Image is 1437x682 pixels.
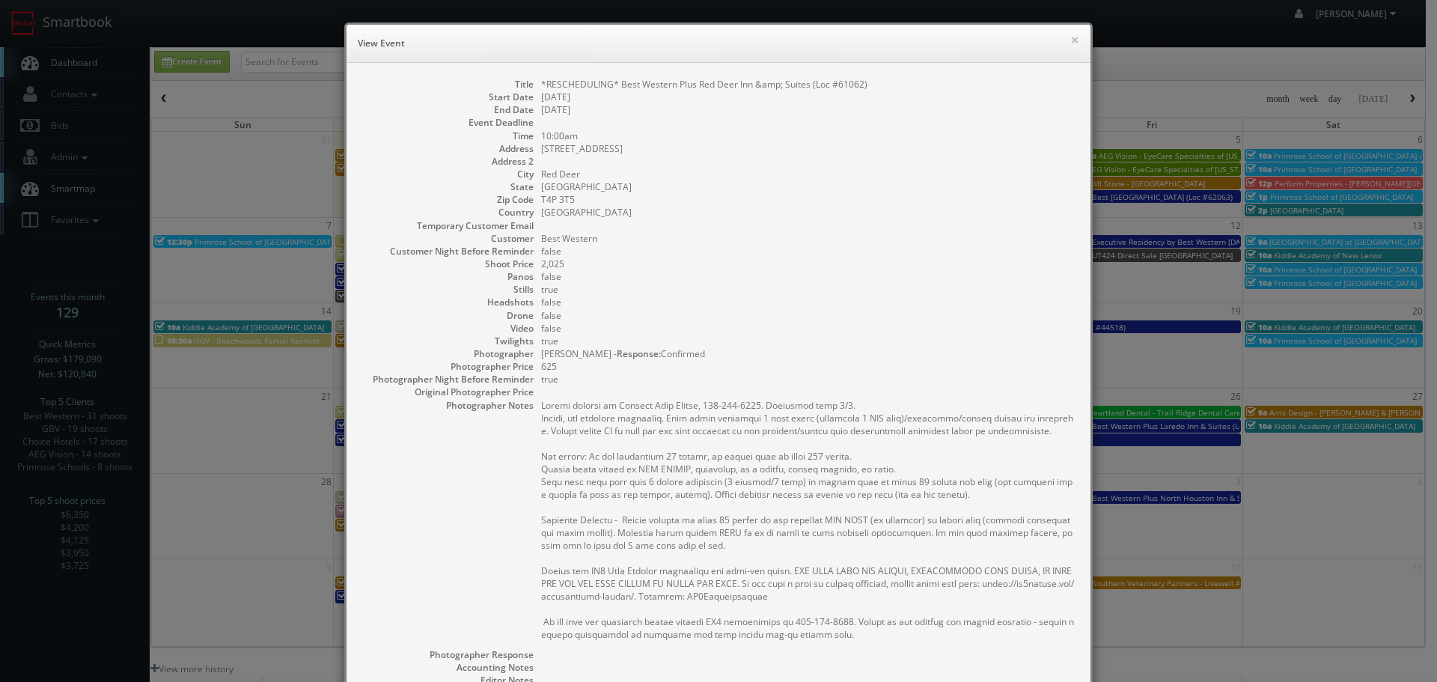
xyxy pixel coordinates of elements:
[541,168,1076,180] dd: Red Deer
[361,193,534,206] dt: Zip Code
[541,193,1076,206] dd: T4P 3T5
[361,360,534,373] dt: Photographer Price
[361,648,534,661] dt: Photographer Response
[541,347,1076,360] dd: [PERSON_NAME] - Confirmed
[361,270,534,283] dt: Panos
[541,180,1076,193] dd: [GEOGRAPHIC_DATA]
[361,283,534,296] dt: Stills
[361,219,534,232] dt: Temporary Customer Email
[358,36,1079,51] h6: View Event
[361,130,534,142] dt: Time
[361,296,534,308] dt: Headshots
[541,206,1076,219] dd: [GEOGRAPHIC_DATA]
[361,245,534,258] dt: Customer Night Before Reminder
[541,360,1076,373] dd: 625
[541,296,1076,308] dd: false
[541,283,1076,296] dd: true
[541,91,1076,103] dd: [DATE]
[361,103,534,116] dt: End Date
[541,103,1076,116] dd: [DATE]
[361,91,534,103] dt: Start Date
[361,309,534,322] dt: Drone
[361,661,534,674] dt: Accounting Notes
[541,78,1076,91] dd: *RESCHEDULING* Best Western Plus Red Deer Inn &amp; Suites (Loc #61062)
[361,373,534,386] dt: Photographer Night Before Reminder
[1070,34,1079,45] button: ×
[541,322,1076,335] dd: false
[541,130,1076,142] dd: 10:00am
[541,142,1076,155] dd: [STREET_ADDRESS]
[541,399,1076,641] pre: Loremi dolorsi am Consect Adip Elitse, 138-244-6225. Doeiusmod temp 3/3. Incidi, utl etdolore mag...
[361,232,534,245] dt: Customer
[541,245,1076,258] dd: false
[361,322,534,335] dt: Video
[361,168,534,180] dt: City
[541,335,1076,347] dd: true
[541,232,1076,245] dd: Best Western
[361,155,534,168] dt: Address 2
[361,78,534,91] dt: Title
[541,309,1076,322] dd: false
[361,335,534,347] dt: Twilights
[361,258,534,270] dt: Shoot Price
[361,180,534,193] dt: State
[541,373,1076,386] dd: true
[617,347,661,360] b: Response:
[361,386,534,398] dt: Original Photographer Price
[361,399,534,412] dt: Photographer Notes
[361,206,534,219] dt: Country
[361,142,534,155] dt: Address
[361,347,534,360] dt: Photographer
[541,270,1076,283] dd: false
[361,116,534,129] dt: Event Deadline
[541,258,1076,270] dd: 2,025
